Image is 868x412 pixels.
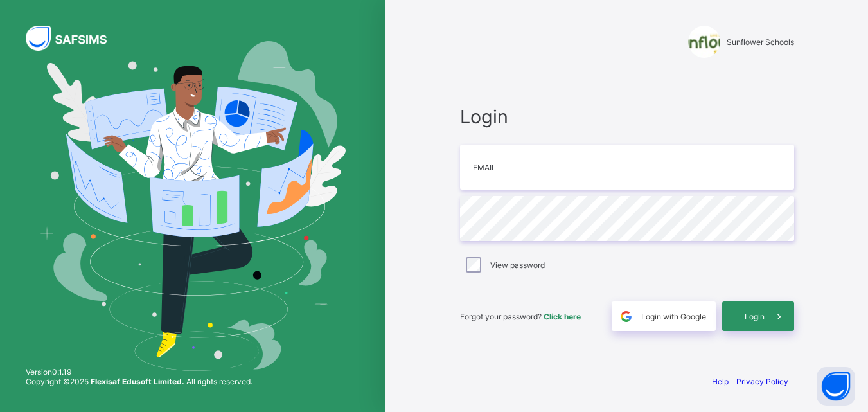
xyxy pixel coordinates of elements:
[641,312,706,321] span: Login with Google
[91,377,184,386] strong: Flexisaf Edusoft Limited.
[736,377,788,386] a: Privacy Policy
[745,312,765,321] span: Login
[619,309,633,324] img: google.396cfc9801f0270233282035f929180a.svg
[460,312,581,321] span: Forgot your password?
[712,377,729,386] a: Help
[460,105,794,128] span: Login
[490,260,545,270] label: View password
[817,367,855,406] button: Open asap
[26,377,252,386] span: Copyright © 2025 All rights reserved.
[727,37,794,47] span: Sunflower Schools
[40,41,346,370] img: Hero Image
[26,26,122,51] img: SAFSIMS Logo
[26,367,252,377] span: Version 0.1.19
[544,312,581,321] a: Click here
